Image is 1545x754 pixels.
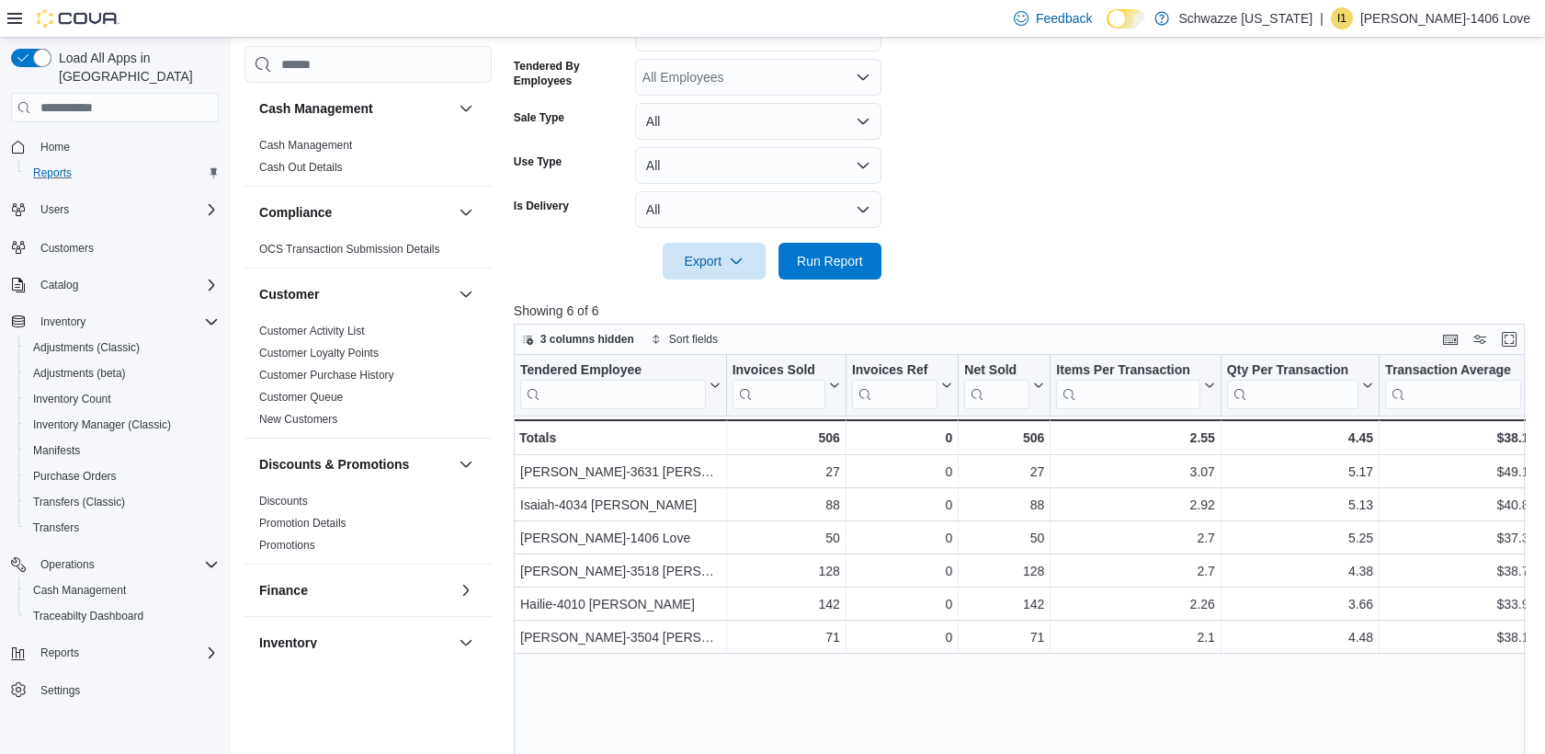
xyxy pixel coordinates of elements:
[852,362,952,409] button: Invoices Ref
[1385,527,1536,549] div: $37.39
[964,362,1029,409] div: Net Sold
[732,626,839,648] div: 71
[259,390,343,405] span: Customer Queue
[33,469,117,484] span: Purchase Orders
[26,440,87,462] a: Manifests
[1056,461,1215,483] div: 3.07
[26,440,219,462] span: Manifests
[1385,362,1521,380] div: Transaction Average
[520,494,721,516] div: Isaiah-4034 [PERSON_NAME]
[520,593,721,615] div: Hailie-4010 [PERSON_NAME]
[1385,626,1536,648] div: $38.10
[514,154,562,169] label: Use Type
[26,491,219,513] span: Transfers (Classic)
[18,160,226,186] button: Reports
[26,605,219,627] span: Traceabilty Dashboard
[33,199,219,221] span: Users
[259,324,365,338] span: Customer Activity List
[732,494,839,516] div: 88
[33,311,93,333] button: Inventory
[33,136,77,158] a: Home
[259,203,451,222] button: Compliance
[33,135,219,158] span: Home
[26,362,133,384] a: Adjustments (beta)
[1056,527,1215,549] div: 2.7
[259,538,315,553] span: Promotions
[1498,328,1520,350] button: Enter fullscreen
[33,583,126,598] span: Cash Management
[520,362,706,380] div: Tendered Employee
[4,234,226,260] button: Customers
[1469,328,1491,350] button: Display options
[674,243,755,280] span: Export
[259,517,346,530] a: Promotion Details
[33,366,126,381] span: Adjustments (beta)
[244,320,492,438] div: Customer
[33,274,85,296] button: Catalog
[40,140,70,154] span: Home
[455,283,477,305] button: Customer
[455,453,477,475] button: Discounts & Promotions
[259,581,451,600] button: Finance
[1385,461,1536,483] div: $49.14
[1107,9,1145,29] input: Dark Mode
[259,160,343,175] span: Cash Out Details
[259,391,343,404] a: Customer Queue
[1385,427,1536,449] div: $38.10
[635,191,881,228] button: All
[856,70,870,85] button: Open list of options
[455,97,477,120] button: Cash Management
[852,362,937,380] div: Invoices Ref
[18,463,226,489] button: Purchase Orders
[4,677,226,703] button: Settings
[33,237,101,259] a: Customers
[4,309,226,335] button: Inventory
[964,593,1044,615] div: 142
[26,388,219,410] span: Inventory Count
[37,9,119,28] img: Cova
[1360,7,1530,29] p: [PERSON_NAME]-1406 Love
[1036,9,1092,28] span: Feedback
[33,642,86,664] button: Reports
[26,162,79,184] a: Reports
[51,49,219,86] span: Load All Apps in [GEOGRAPHIC_DATA]
[259,516,346,531] span: Promotion Details
[244,490,492,564] div: Discounts & Promotions
[732,427,839,449] div: 506
[259,325,365,337] a: Customer Activity List
[1227,362,1358,380] div: Qty Per Transaction
[259,99,451,118] button: Cash Management
[455,579,477,601] button: Finance
[259,242,440,257] span: OCS Transaction Submission Details
[778,243,881,280] button: Run Report
[26,388,119,410] a: Inventory Count
[514,110,564,125] label: Sale Type
[259,634,451,652] button: Inventory
[18,360,226,386] button: Adjustments (beta)
[40,683,80,698] span: Settings
[244,134,492,186] div: Cash Management
[964,362,1044,409] button: Net Sold
[259,161,343,174] a: Cash Out Details
[964,362,1029,380] div: Net Sold
[1056,362,1215,409] button: Items Per Transaction
[1056,560,1215,582] div: 2.7
[259,368,394,383] span: Customer Purchase History
[11,126,219,751] nav: Complex example
[519,427,721,449] div: Totals
[1056,362,1200,409] div: Items Per Transaction
[1227,626,1373,648] div: 4.48
[18,438,226,463] button: Manifests
[1385,362,1521,409] div: Transaction Average
[33,679,219,702] span: Settings
[852,626,952,648] div: 0
[1227,427,1373,449] div: 4.45
[852,362,937,409] div: Invoices Ref
[1107,29,1108,29] span: Dark Mode
[520,527,721,549] div: [PERSON_NAME]-1406 Love
[1385,362,1536,409] button: Transaction Average
[964,527,1044,549] div: 50
[18,412,226,438] button: Inventory Manager (Classic)
[1439,328,1461,350] button: Keyboard shortcuts
[259,138,352,153] span: Cash Management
